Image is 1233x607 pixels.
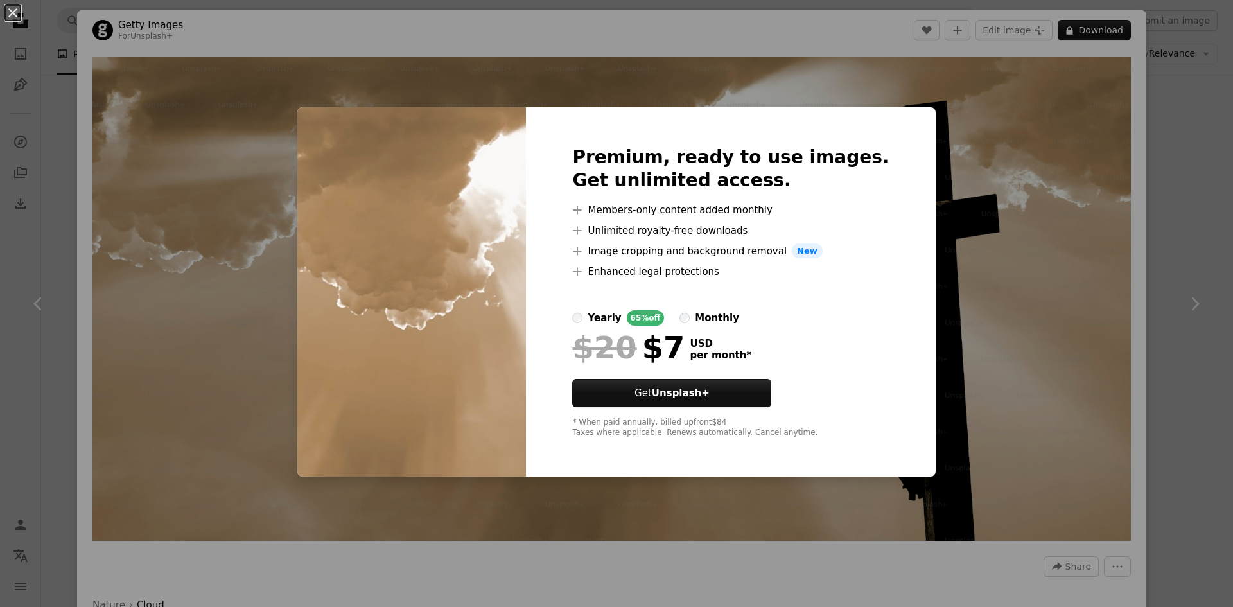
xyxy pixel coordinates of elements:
button: GetUnsplash+ [572,379,771,407]
input: yearly65%off [572,313,582,323]
strong: Unsplash+ [652,387,710,399]
div: * When paid annually, billed upfront $84 Taxes where applicable. Renews automatically. Cancel any... [572,418,889,438]
img: premium_photo-1733306520273-a877dcc37e89 [297,107,526,477]
div: 65% off [627,310,665,326]
li: Unlimited royalty-free downloads [572,223,889,238]
span: per month * [690,349,751,361]
input: monthly [679,313,690,323]
h2: Premium, ready to use images. Get unlimited access. [572,146,889,192]
li: Image cropping and background removal [572,243,889,259]
li: Members-only content added monthly [572,202,889,218]
div: yearly [588,310,621,326]
div: monthly [695,310,739,326]
span: USD [690,338,751,349]
span: $20 [572,331,636,364]
div: $7 [572,331,685,364]
li: Enhanced legal protections [572,264,889,279]
span: New [792,243,823,259]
